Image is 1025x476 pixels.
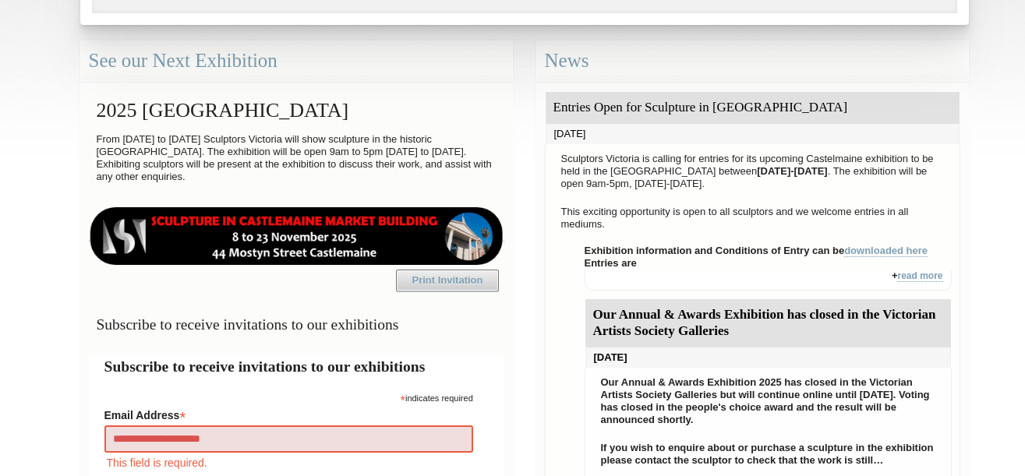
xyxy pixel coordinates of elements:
[89,129,504,187] p: From [DATE] to [DATE] Sculptors Victoria will show sculpture in the historic [GEOGRAPHIC_DATA]. T...
[104,355,489,378] h2: Subscribe to receive invitations to our exhibitions
[593,438,943,471] p: If you wish to enquire about or purchase a sculpture in the exhibition please contact the sculpto...
[553,202,952,234] p: This exciting opportunity is open to all sculptors and we welcome entries in all mediums.
[844,245,928,257] a: downloaded here
[104,454,473,471] div: This field is required.
[585,299,951,347] div: Our Annual & Awards Exhibition has closed in the Victorian Artists Society Galleries
[585,347,951,368] div: [DATE]
[536,41,969,82] div: News
[396,270,499,291] a: Print Invitation
[553,149,952,194] p: Sculptors Victoria is calling for entries for its upcoming Castelmaine exhibition to be held in t...
[80,41,513,82] div: See our Next Exhibition
[585,245,928,257] strong: Exhibition information and Conditions of Entry can be
[104,390,473,404] div: indicates required
[546,124,960,144] div: [DATE]
[104,404,473,423] label: Email Address
[89,91,504,129] h2: 2025 [GEOGRAPHIC_DATA]
[585,270,952,291] div: +
[897,270,942,282] a: read more
[546,92,960,124] div: Entries Open for Sculpture in [GEOGRAPHIC_DATA]
[593,372,943,430] p: Our Annual & Awards Exhibition 2025 has closed in the Victorian Artists Society Galleries but wil...
[89,207,504,265] img: castlemaine-ldrbd25v2.png
[757,165,828,177] strong: [DATE]-[DATE]
[89,309,504,340] h3: Subscribe to receive invitations to our exhibitions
